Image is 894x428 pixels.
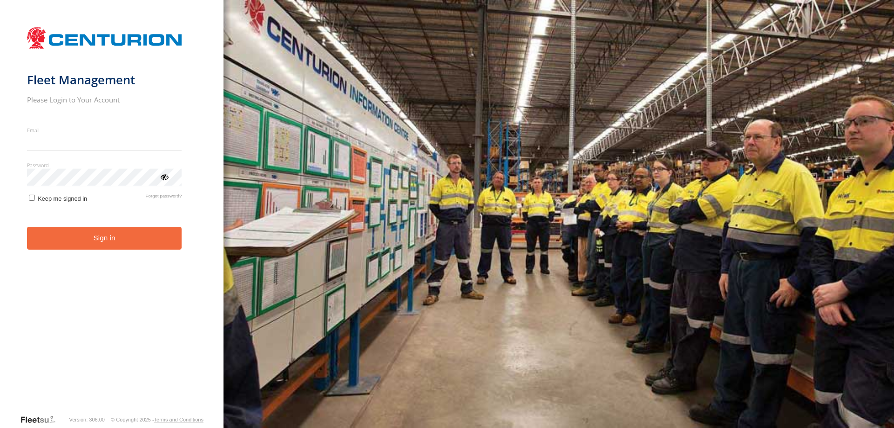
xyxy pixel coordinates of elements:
h2: Please Login to Your Account [27,95,182,104]
label: Email [27,127,182,134]
a: Terms and Conditions [154,417,203,422]
div: © Copyright 2025 - [111,417,203,422]
label: Password [27,162,182,169]
div: Version: 306.00 [69,417,105,422]
input: Keep me signed in [29,195,35,201]
span: Keep me signed in [38,195,87,202]
div: ViewPassword [159,172,169,181]
img: Centurion Transport [27,26,182,50]
h1: Fleet Management [27,72,182,88]
button: Sign in [27,227,182,250]
form: main [27,22,197,414]
a: Forgot password? [146,193,182,202]
a: Visit our Website [20,415,63,424]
